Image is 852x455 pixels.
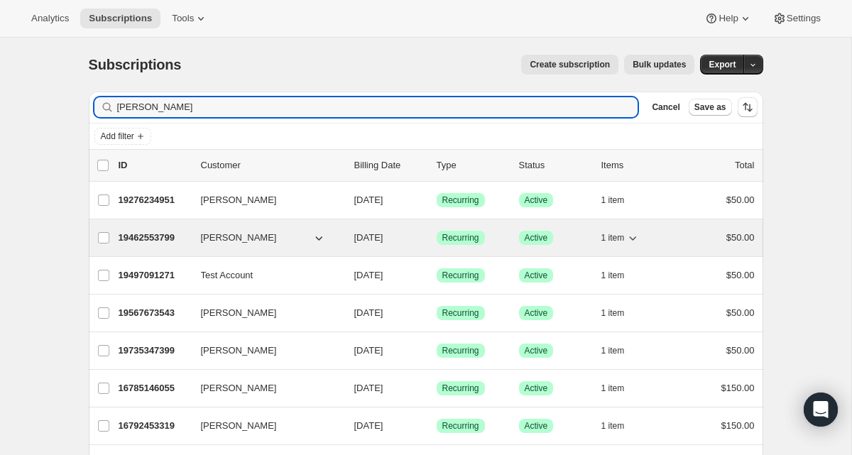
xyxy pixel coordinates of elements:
button: Test Account [192,264,334,287]
span: 1 item [601,420,625,432]
p: Customer [201,158,343,172]
input: Filter subscribers [117,97,638,117]
div: Items [601,158,672,172]
span: Bulk updates [633,59,686,70]
span: [DATE] [354,232,383,243]
p: 19735347399 [119,344,190,358]
span: $150.00 [721,383,755,393]
p: Billing Date [354,158,425,172]
span: Subscriptions [89,57,182,72]
span: Export [709,59,736,70]
button: 1 item [601,378,640,398]
span: $50.00 [726,307,755,318]
div: 19462553799[PERSON_NAME][DATE]SuccessRecurringSuccessActive1 item$50.00 [119,228,755,248]
span: 1 item [601,270,625,281]
span: 1 item [601,383,625,394]
span: [PERSON_NAME] [201,306,277,320]
span: [DATE] [354,270,383,280]
button: 1 item [601,265,640,285]
span: Tools [172,13,194,24]
div: 19567673543[PERSON_NAME][DATE]SuccessRecurringSuccessActive1 item$50.00 [119,303,755,323]
span: [PERSON_NAME] [201,344,277,358]
span: [PERSON_NAME] [201,193,277,207]
button: Create subscription [521,55,618,75]
div: Open Intercom Messenger [804,393,838,427]
span: Recurring [442,270,479,281]
button: [PERSON_NAME] [192,189,334,212]
span: Subscriptions [89,13,152,24]
span: Add filter [101,131,134,142]
button: 1 item [601,228,640,248]
p: 16785146055 [119,381,190,395]
div: 19735347399[PERSON_NAME][DATE]SuccessRecurringSuccessActive1 item$50.00 [119,341,755,361]
span: $50.00 [726,345,755,356]
p: ID [119,158,190,172]
button: Tools [163,9,217,28]
span: Active [525,383,548,394]
button: 1 item [601,190,640,210]
button: [PERSON_NAME] [192,226,334,249]
span: 1 item [601,194,625,206]
span: Active [525,270,548,281]
button: Export [700,55,744,75]
span: Recurring [442,420,479,432]
p: Status [519,158,590,172]
button: Analytics [23,9,77,28]
span: $150.00 [721,420,755,431]
span: Active [525,420,548,432]
p: Total [735,158,754,172]
button: [PERSON_NAME] [192,377,334,400]
span: [PERSON_NAME] [201,231,277,245]
span: Analytics [31,13,69,24]
button: [PERSON_NAME] [192,415,334,437]
div: 16792453319[PERSON_NAME][DATE]SuccessRecurringSuccessActive1 item$150.00 [119,416,755,436]
span: Help [719,13,738,24]
button: Help [696,9,760,28]
p: 19497091271 [119,268,190,283]
span: [DATE] [354,345,383,356]
span: [DATE] [354,383,383,393]
button: Cancel [646,99,685,116]
span: Save as [694,102,726,113]
span: Create subscription [530,59,610,70]
button: 1 item [601,341,640,361]
span: Recurring [442,194,479,206]
button: Sort the results [738,97,758,117]
span: Active [525,307,548,319]
p: 19462553799 [119,231,190,245]
span: 1 item [601,345,625,356]
span: Recurring [442,383,479,394]
button: [PERSON_NAME] [192,339,334,362]
span: $50.00 [726,270,755,280]
span: [DATE] [354,194,383,205]
span: Recurring [442,232,479,243]
span: [DATE] [354,420,383,431]
span: [PERSON_NAME] [201,381,277,395]
div: 16785146055[PERSON_NAME][DATE]SuccessRecurringSuccessActive1 item$150.00 [119,378,755,398]
span: 1 item [601,232,625,243]
button: Settings [764,9,829,28]
span: [DATE] [354,307,383,318]
span: [PERSON_NAME] [201,419,277,433]
span: Cancel [652,102,679,113]
p: 16792453319 [119,419,190,433]
button: Bulk updates [624,55,694,75]
span: Active [525,194,548,206]
span: Active [525,232,548,243]
div: 19497091271Test Account[DATE]SuccessRecurringSuccessActive1 item$50.00 [119,265,755,285]
span: Recurring [442,345,479,356]
button: [PERSON_NAME] [192,302,334,324]
button: Save as [689,99,732,116]
span: Settings [787,13,821,24]
p: 19567673543 [119,306,190,320]
p: 19276234951 [119,193,190,207]
div: IDCustomerBilling DateTypeStatusItemsTotal [119,158,755,172]
span: Recurring [442,307,479,319]
span: $50.00 [726,194,755,205]
button: Subscriptions [80,9,160,28]
button: 1 item [601,416,640,436]
button: Add filter [94,128,151,145]
span: $50.00 [726,232,755,243]
span: Test Account [201,268,253,283]
span: Active [525,345,548,356]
